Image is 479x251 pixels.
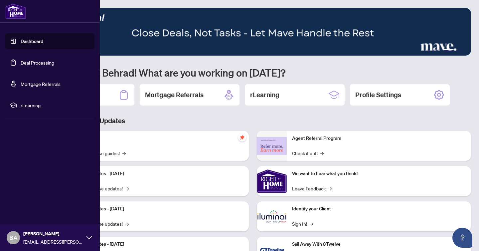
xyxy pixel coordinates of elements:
[292,205,466,213] p: Identify your Client
[292,220,313,227] a: Sign In!→
[250,90,279,100] h2: rLearning
[310,220,313,227] span: →
[257,201,287,231] img: Identify your Client
[70,170,243,177] p: Platform Updates - [DATE]
[5,3,26,19] img: logo
[21,81,61,87] a: Mortgage Referrals
[9,233,18,242] span: BA
[320,149,324,157] span: →
[355,90,401,100] h2: Profile Settings
[122,149,126,157] span: →
[292,170,466,177] p: We want to hear what you think!
[257,137,287,155] img: Agent Referral Program
[292,241,466,248] p: Sail Away With 8Twelve
[238,133,246,141] span: pushpin
[292,185,332,192] a: Leave Feedback→
[427,49,430,52] button: 1
[70,241,243,248] p: Platform Updates - [DATE]
[292,149,324,157] a: Check it out!→
[23,230,83,237] span: [PERSON_NAME]
[35,8,471,56] img: Slide 3
[292,135,466,142] p: Agent Referral Program
[328,185,332,192] span: →
[462,49,464,52] button: 6
[70,205,243,213] p: Platform Updates - [DATE]
[432,49,435,52] button: 2
[125,220,129,227] span: →
[456,49,459,52] button: 5
[452,228,472,248] button: Open asap
[443,49,454,52] button: 4
[438,49,440,52] button: 3
[125,185,129,192] span: →
[70,135,243,142] p: Self-Help
[145,90,204,100] h2: Mortgage Referrals
[21,60,54,66] a: Deal Processing
[35,66,471,79] h1: Welcome back Behrad! What are you working on [DATE]?
[21,102,90,109] span: rLearning
[257,166,287,196] img: We want to hear what you think!
[35,116,471,125] h3: Brokerage & Industry Updates
[21,38,43,44] a: Dashboard
[23,238,83,245] span: [EMAIL_ADDRESS][PERSON_NAME][DOMAIN_NAME]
